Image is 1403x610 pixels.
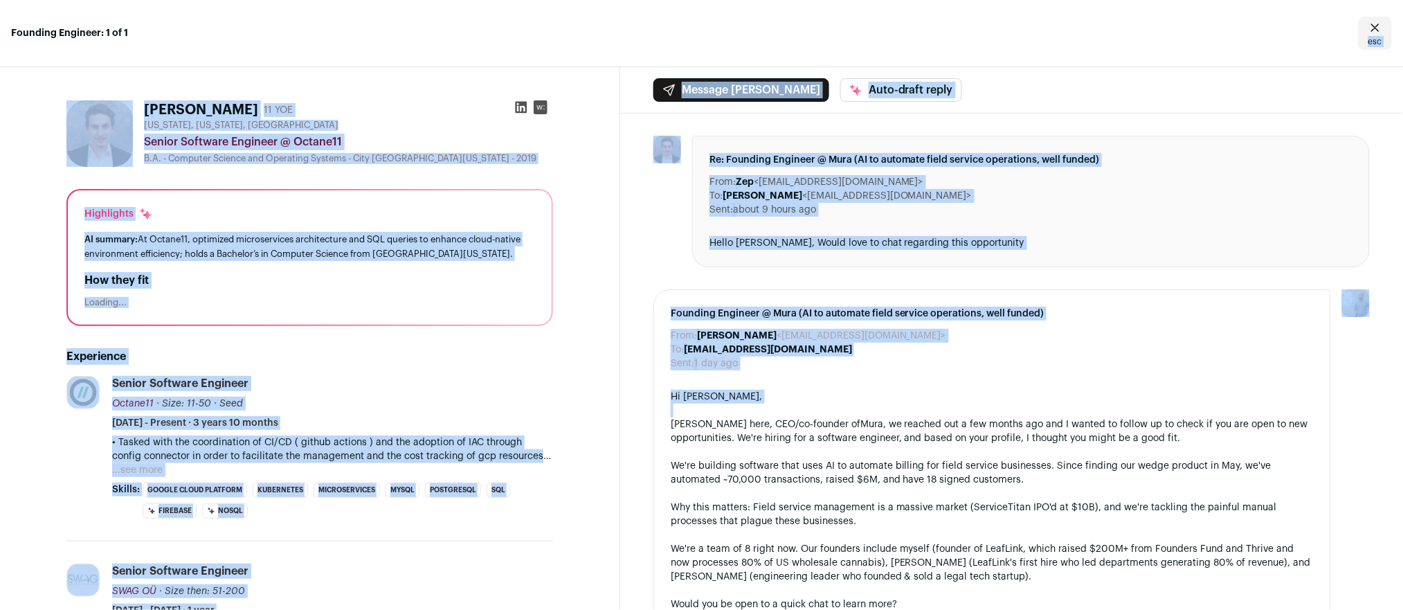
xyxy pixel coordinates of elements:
[840,78,962,102] button: Auto-draft reply
[723,191,802,201] b: [PERSON_NAME]
[671,307,1314,321] span: Founding Engineer @ Mura (AI to automate field service operations, well funded)
[671,390,1314,404] div: Hi [PERSON_NAME],
[697,331,777,341] b: [PERSON_NAME]
[671,542,1314,584] div: We're a team of 8 right now. Our founders include myself (founder of LeafLink, which raised $200M...
[736,177,754,187] b: Zep
[697,329,946,343] dd: <[EMAIL_ADDRESS][DOMAIN_NAME]>
[264,103,293,117] div: 11 YOE
[144,153,553,164] div: B.A. - Computer Science and Operating Systems - City [GEOGRAPHIC_DATA][US_STATE] - 2019
[112,416,278,430] span: [DATE] - Present · 3 years 10 months
[1342,289,1370,317] img: 97332-medium_jpg
[671,357,694,370] dt: Sent:
[314,483,380,498] li: Microservices
[112,463,163,477] button: ...see more
[214,397,217,411] span: ·
[144,120,338,131] span: [US_STATE], [US_STATE], [GEOGRAPHIC_DATA]
[671,418,1314,445] div: [PERSON_NAME] here, CEO/co-founder of , we reached out a few months ago and I wanted to follow up...
[671,501,1314,528] div: Why this matters: Field service management is a massive market (ServiceTitan IPO'd at $10B), and ...
[84,272,535,289] h2: How they fit
[1368,36,1382,47] span: esc
[202,503,248,519] li: NoSQL
[709,203,733,217] dt: Sent:
[112,436,553,463] p: • Tasked with the coordination of CI/CD ( github actions ) and the adoption of IAC through config...
[709,236,1352,250] div: Hello [PERSON_NAME], Would love to chat regarding this opportunity
[84,297,535,308] div: Loading...
[671,459,1314,487] div: We're building software that uses AI to automate billing for field service businesses. Since find...
[653,136,681,163] img: aa18d1fa4b7d9424c251f48859128a3857a81a5003555d5188bda87a7d7e0b32
[219,399,243,409] span: Seed
[67,564,99,596] img: 57487b8d3d390a89e5d975f18247dfbc93ec198563935de2e20f9a5fe750be5b.jpg
[723,189,972,203] dd: <[EMAIL_ADDRESS][DOMAIN_NAME]>
[143,503,197,519] li: Firebase
[66,348,553,365] h2: Experience
[67,377,99,409] img: 68e8b02be244dbef1848a3a1244643b1246bb61b69d455d060d9b113d51c5267.png
[684,345,852,355] b: [EMAIL_ADDRESS][DOMAIN_NAME]
[671,329,697,343] dt: From:
[84,207,153,221] div: Highlights
[112,483,140,496] span: Skills:
[860,420,883,429] a: Mura
[694,357,738,370] dd: 1 day ago
[733,203,816,217] dd: about 9 hours ago
[144,100,258,120] h1: [PERSON_NAME]
[709,153,1352,167] span: Re: Founding Engineer @ Mura (AI to automate field service operations, well funded)
[653,78,829,102] button: Message [PERSON_NAME]
[156,399,211,409] span: · Size: 11-50
[253,483,308,498] li: Kubernetes
[159,586,245,596] span: · Size then: 51-200
[66,100,133,167] img: aa18d1fa4b7d9424c251f48859128a3857a81a5003555d5188bda87a7d7e0b32
[112,586,156,596] span: SWAG OÜ
[143,483,247,498] li: Google Cloud Platform
[112,399,154,409] span: Octane11
[736,175,923,189] dd: <[EMAIL_ADDRESS][DOMAIN_NAME]>
[386,483,419,498] li: MySQL
[709,175,736,189] dt: From:
[487,483,510,498] li: SQL
[144,134,553,150] div: Senior Software Engineer @ Octane11
[11,26,128,40] strong: Founding Engineer: 1 of 1
[112,564,248,579] div: Senior Software Engineer
[1359,17,1392,50] a: Close
[112,376,248,391] div: Senior Software Engineer
[425,483,481,498] li: PostgreSQL
[709,189,723,203] dt: To:
[84,232,535,261] div: At Octane11, optimized microservices architecture and SQL queries to enhance cloud-native environ...
[84,235,138,244] span: AI summary:
[671,343,684,357] dt: To:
